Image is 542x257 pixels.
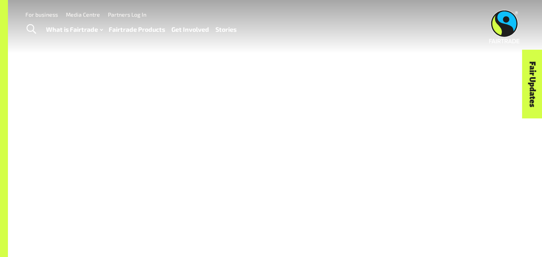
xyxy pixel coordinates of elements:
a: Media Centre [66,11,100,18]
a: Partners Log In [108,11,146,18]
a: Stories [215,24,236,35]
a: For business [25,11,58,18]
a: Toggle Search [21,19,41,39]
a: What is Fairtrade [46,24,103,35]
a: Get Involved [171,24,209,35]
a: Fairtrade Products [109,24,165,35]
img: Fairtrade Australia New Zealand logo [489,10,520,43]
